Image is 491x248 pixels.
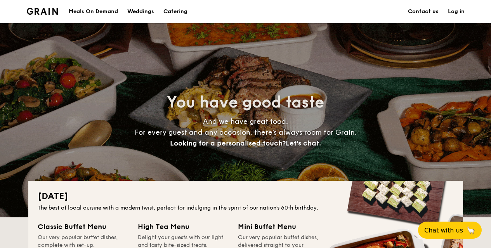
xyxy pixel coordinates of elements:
[424,227,463,234] span: Chat with us
[138,221,229,232] div: High Tea Menu
[466,226,475,235] span: 🦙
[27,8,58,15] a: Logotype
[418,222,482,239] button: Chat with us🦙
[27,8,58,15] img: Grain
[238,221,329,232] div: Mini Buffet Menu
[38,204,454,212] div: The best of local cuisine with a modern twist, perfect for indulging in the spirit of our nation’...
[286,139,321,147] span: Let's chat.
[38,190,454,203] h2: [DATE]
[38,221,128,232] div: Classic Buffet Menu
